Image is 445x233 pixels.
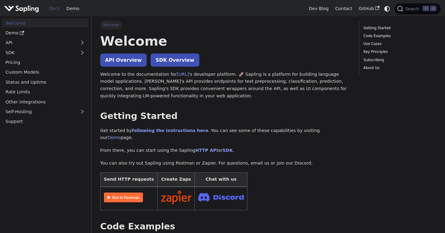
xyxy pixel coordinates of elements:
[108,135,121,140] a: Demo
[104,193,143,202] img: Run in Postman
[4,4,39,13] img: Sapling.ai
[332,4,356,13] a: Contact
[161,190,191,204] img: Connect in Zapier
[100,54,147,67] a: API Overview
[100,21,122,29] span: Welcome
[100,33,350,49] h1: Welcome
[355,4,383,13] a: GitHub
[2,48,76,57] a: SDK
[4,4,41,13] a: Sapling.ai
[157,172,195,187] th: Create Zaps
[2,88,88,96] a: Rate Limits
[100,127,350,142] p: Get started by . You can see some of these capabilities by visiting our page.
[395,3,440,14] button: Search (Command+K)
[364,49,434,55] a: Key Principles
[46,4,63,13] a: Docs
[132,128,208,133] a: following the instructions here
[2,78,88,86] a: Status and Uptime
[100,71,350,100] p: Welcome to the documentation for 's developer platform. 🚀 Sapling is a platform for building lang...
[100,221,350,232] h2: Code Examples
[100,172,157,187] th: Send HTTP requests
[195,148,218,153] a: HTTP API
[2,68,88,77] a: Custom Models
[100,21,350,29] nav: Breadcrumbs
[364,25,434,31] a: Getting Started
[151,54,199,67] a: SDK Overview
[305,4,332,13] a: Dev Blog
[76,48,88,57] button: Expand sidebar category 'SDK'
[423,6,429,11] kbd: ⌘
[177,72,189,77] a: [URL]
[222,148,233,153] a: SDK
[195,172,247,187] th: Chat with us
[2,38,76,47] a: API
[364,41,434,47] a: Use Cases
[403,6,423,11] span: Search
[2,29,88,37] a: Demo
[364,65,434,71] a: About Us
[100,160,350,167] p: You can also try out Sapling using Postman or Zapier. For questions, email us or join our Discord:
[364,57,434,63] a: Subscribing
[430,6,436,11] kbd: K
[2,97,88,106] a: Other Integrations
[198,191,244,203] img: Join Discord
[76,38,88,47] button: Expand sidebar category 'API'
[2,19,88,27] a: Welcome
[100,147,350,154] p: From there, you can start using the Sapling or .
[100,111,350,122] h2: Getting Started
[2,117,88,126] a: Support
[2,58,88,67] a: Pricing
[383,4,392,13] button: Switch between dark and light mode (currently system mode)
[364,33,434,39] a: Code Examples
[63,4,83,13] a: Demo
[2,107,88,116] a: Self-Hosting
